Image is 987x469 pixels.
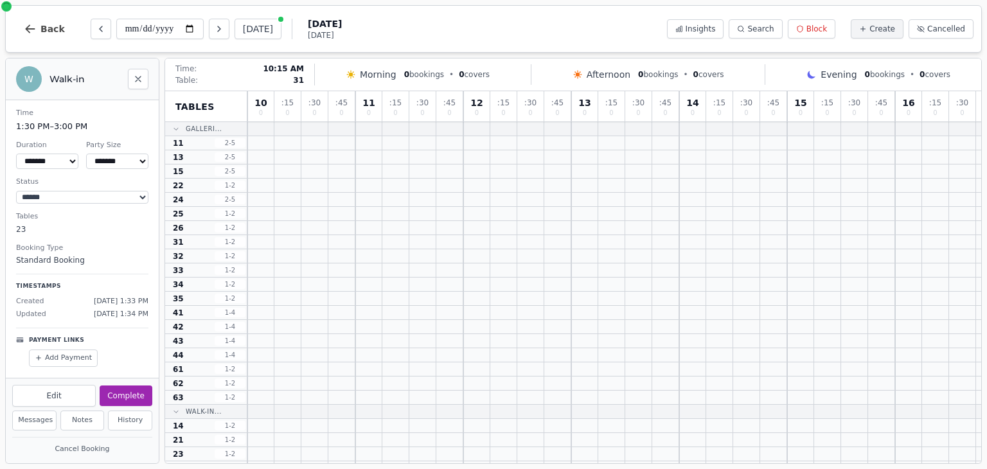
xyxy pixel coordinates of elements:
[794,98,806,107] span: 15
[91,19,111,39] button: Previous day
[173,251,184,261] span: 32
[16,108,148,119] dt: Time
[173,279,184,290] span: 34
[60,411,105,430] button: Notes
[806,24,827,34] span: Block
[920,69,950,80] span: covers
[173,378,184,389] span: 62
[215,166,245,176] span: 2 - 5
[215,209,245,218] span: 1 - 2
[173,308,184,318] span: 41
[173,350,184,360] span: 44
[686,24,716,34] span: Insights
[49,73,120,85] h2: Walk-in
[663,110,667,116] span: 0
[173,336,184,346] span: 43
[215,378,245,388] span: 1 - 2
[583,110,587,116] span: 0
[173,195,184,205] span: 24
[747,24,774,34] span: Search
[713,99,725,107] span: : 15
[825,110,829,116] span: 0
[12,441,152,457] button: Cancel Booking
[108,411,152,430] button: History
[459,70,464,79] span: 0
[865,70,870,79] span: 0
[281,99,294,107] span: : 15
[209,19,229,39] button: Next day
[902,98,914,107] span: 16
[339,110,343,116] span: 0
[215,350,245,360] span: 1 - 4
[443,99,456,107] span: : 45
[821,68,857,81] span: Evening
[852,110,856,116] span: 0
[215,265,245,275] span: 1 - 2
[684,69,688,80] span: •
[215,152,245,162] span: 2 - 5
[215,223,245,233] span: 1 - 2
[235,19,281,39] button: [DATE]
[335,99,348,107] span: : 45
[367,110,371,116] span: 0
[173,294,184,304] span: 35
[128,69,148,89] button: Close
[94,296,148,307] span: [DATE] 1:33 PM
[360,68,396,81] span: Morning
[632,99,645,107] span: : 30
[659,99,671,107] span: : 45
[308,99,321,107] span: : 30
[449,69,454,80] span: •
[215,449,245,459] span: 1 - 2
[29,350,98,367] button: Add Payment
[16,66,42,92] div: W
[933,110,937,116] span: 0
[16,211,148,222] dt: Tables
[416,99,429,107] span: : 30
[173,364,184,375] span: 61
[215,279,245,289] span: 1 - 2
[175,100,215,113] span: Tables
[956,99,968,107] span: : 30
[16,243,148,254] dt: Booking Type
[693,70,698,79] span: 0
[686,98,698,107] span: 14
[173,435,184,445] span: 21
[907,110,911,116] span: 0
[848,99,860,107] span: : 30
[393,110,397,116] span: 0
[475,110,479,116] span: 0
[86,140,148,151] dt: Party Size
[173,166,184,177] span: 15
[404,70,409,79] span: 0
[12,411,57,430] button: Messages
[215,181,245,190] span: 1 - 2
[501,110,505,116] span: 0
[186,124,222,134] span: Galleri...
[173,393,184,403] span: 63
[16,177,148,188] dt: Status
[744,110,748,116] span: 0
[389,99,402,107] span: : 15
[16,120,148,133] dd: 1:30 PM – 3:00 PM
[173,209,184,219] span: 25
[851,19,903,39] button: Create
[729,19,782,39] button: Search
[173,421,184,431] span: 14
[16,309,46,320] span: Updated
[470,98,483,107] span: 12
[173,265,184,276] span: 33
[215,322,245,332] span: 1 - 4
[215,195,245,204] span: 2 - 5
[420,110,424,116] span: 0
[215,308,245,317] span: 1 - 4
[263,64,304,74] span: 10:15 AM
[555,110,559,116] span: 0
[173,322,184,332] span: 42
[638,70,643,79] span: 0
[740,99,752,107] span: : 30
[13,13,75,44] button: Back
[362,98,375,107] span: 11
[254,98,267,107] span: 10
[94,309,148,320] span: [DATE] 1:34 PM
